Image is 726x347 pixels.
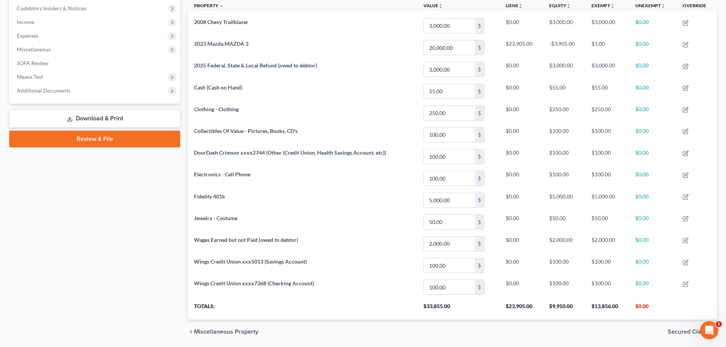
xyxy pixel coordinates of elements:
[585,277,629,298] td: $100.00
[500,37,543,59] td: $23,905.00
[585,124,629,146] td: $100.00
[17,32,38,39] span: Expenses
[543,211,585,233] td: $50.00
[424,258,475,273] input: 0.00
[585,146,629,167] td: $100.00
[566,4,571,8] i: unfold_more
[543,124,585,146] td: $100.00
[475,128,484,142] div: $
[585,59,629,80] td: $3,000.00
[475,84,484,99] div: $
[543,168,585,189] td: $100.00
[475,62,484,77] div: $
[424,215,475,229] input: 0.00
[629,168,677,189] td: $0.00
[543,233,585,254] td: $2,000.00
[194,19,248,25] span: 2008 Chevy Trailblazer
[500,254,543,276] td: $0.00
[194,280,314,286] span: Wings Credit Union xxxx7368 (Checking Account)
[17,5,86,11] span: Codebtors Insiders & Notices
[585,254,629,276] td: $100.00
[518,4,523,8] i: unfold_more
[543,102,585,124] td: $250.00
[17,74,43,80] span: Means Test
[423,3,443,8] a: Valueunfold_more
[188,329,194,335] i: chevron_left
[629,146,677,167] td: $0.00
[610,4,615,8] i: unfold_more
[188,298,417,320] th: Totals:
[475,237,484,251] div: $
[585,189,629,211] td: $5,000.00
[668,329,717,335] button: Secured Claims chevron_right
[9,110,180,128] a: Download & Print
[585,15,629,37] td: $3,000.00
[500,211,543,233] td: $0.00
[438,4,443,8] i: unfold_more
[585,211,629,233] td: $50.00
[629,277,677,298] td: $0.00
[629,59,677,80] td: $0.00
[543,80,585,102] td: $55.00
[17,87,71,94] span: Additional Documents
[475,40,484,55] div: $
[424,62,475,77] input: 0.00
[543,254,585,276] td: $100.00
[424,171,475,185] input: 0.00
[424,19,475,33] input: 0.00
[424,128,475,142] input: 0.00
[188,329,258,335] button: chevron_left Miscellaneous Property
[500,102,543,124] td: $0.00
[661,4,665,8] i: unfold_more
[500,146,543,167] td: $0.00
[543,15,585,37] td: $3,000.00
[194,106,239,112] span: Clothing - Clothing
[194,149,386,156] span: DoorDash Crimson xxxx2744 (Other (Credit Union, Health Savings Account, etc))
[417,298,500,320] th: $33,855.00
[17,60,48,66] span: SOFA Review
[506,3,523,8] a: Liensunfold_more
[194,258,307,265] span: Wings Credit Union xxx5013 (Savings Account)
[549,3,571,8] a: Equityunfold_more
[543,146,585,167] td: $100.00
[9,131,180,147] a: Review & File
[585,80,629,102] td: $55.00
[629,233,677,254] td: $0.00
[219,4,224,8] i: expand_less
[424,280,475,294] input: 0.00
[17,19,34,25] span: Income
[500,124,543,146] td: $0.00
[543,298,585,320] th: $9,950.00
[475,171,484,185] div: $
[629,102,677,124] td: $0.00
[424,40,475,55] input: 0.00
[543,277,585,298] td: $100.00
[194,128,298,134] span: Collectibles Of Value - Pictures, Books, CD's
[591,3,615,8] a: Exemptunfold_more
[543,189,585,211] td: $5,000.00
[194,171,250,177] span: Electronics - Cell Phone
[475,215,484,229] div: $
[629,37,677,59] td: $0.00
[424,149,475,164] input: 0.00
[629,211,677,233] td: $0.00
[194,62,317,69] span: 2025 Federal, State & Local Refund (owed to debtor)
[194,237,298,243] span: Wages Earned but not Paid (owed to debtor)
[424,106,475,120] input: 0.00
[500,59,543,80] td: $0.00
[543,59,585,80] td: $3,000.00
[716,321,722,327] span: 1
[424,237,475,251] input: 0.00
[500,80,543,102] td: $0.00
[475,280,484,294] div: $
[629,254,677,276] td: $0.00
[194,3,224,8] a: Property expand_less
[629,80,677,102] td: $0.00
[543,37,585,59] td: -$3,905.00
[194,193,225,200] span: Fidelity 401k
[500,277,543,298] td: $0.00
[11,56,180,70] a: SOFA Review
[475,258,484,273] div: $
[700,321,718,339] iframe: Intercom live chat
[475,193,484,208] div: $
